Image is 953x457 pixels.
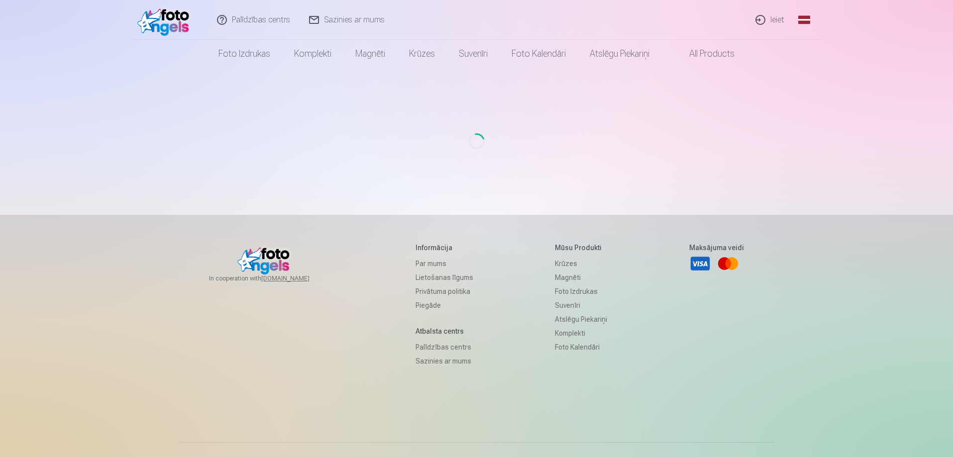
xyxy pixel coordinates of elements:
a: Lietošanas līgums [416,271,473,284]
a: Piegāde [416,298,473,312]
a: Foto izdrukas [207,40,282,68]
h5: Maksājuma veidi [689,243,744,253]
img: /fa1 [137,4,195,36]
span: In cooperation with [209,274,333,282]
a: Foto izdrukas [555,284,607,298]
h5: Mūsu produkti [555,243,607,253]
a: Privātuma politika [416,284,473,298]
a: Foto kalendāri [555,340,607,354]
a: Sazinies ar mums [416,354,473,368]
h5: Informācija [416,243,473,253]
a: All products [661,40,746,68]
a: Krūzes [397,40,447,68]
a: Komplekti [282,40,343,68]
a: Par mums [416,257,473,271]
h5: Atbalsta centrs [416,326,473,336]
a: [DOMAIN_NAME] [261,274,333,282]
a: Atslēgu piekariņi [578,40,661,68]
a: Palīdzības centrs [416,340,473,354]
a: Mastercard [717,253,739,274]
a: Suvenīri [447,40,500,68]
a: Magnēti [343,40,397,68]
a: Foto kalendāri [500,40,578,68]
a: Suvenīri [555,298,607,312]
a: Visa [689,253,711,274]
a: Komplekti [555,326,607,340]
a: Atslēgu piekariņi [555,312,607,326]
a: Magnēti [555,271,607,284]
a: Krūzes [555,257,607,271]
